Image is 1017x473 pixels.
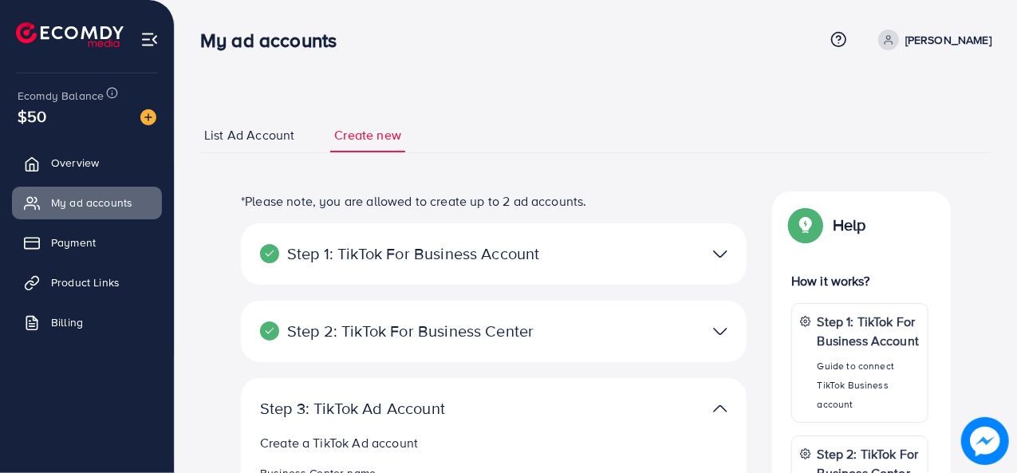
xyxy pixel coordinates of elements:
[905,30,991,49] p: [PERSON_NAME]
[241,191,747,211] p: *Please note, you are allowed to create up to 2 ad accounts.
[713,320,727,343] img: TikTok partner
[260,321,563,341] p: Step 2: TikTok For Business Center
[12,306,162,338] a: Billing
[12,187,162,219] a: My ad accounts
[140,30,159,49] img: menu
[260,399,563,418] p: Step 3: TikTok Ad Account
[12,266,162,298] a: Product Links
[18,104,46,128] span: $50
[140,109,156,125] img: image
[961,417,1009,465] img: image
[260,244,563,263] p: Step 1: TikTok For Business Account
[200,29,349,52] h3: My ad accounts
[51,195,132,211] span: My ad accounts
[51,235,96,250] span: Payment
[833,215,866,235] p: Help
[791,271,928,290] p: How it works?
[872,30,991,50] a: [PERSON_NAME]
[818,357,920,414] p: Guide to connect TikTok Business account
[16,22,124,47] img: logo
[713,242,727,266] img: TikTok partner
[18,88,104,104] span: Ecomdy Balance
[51,274,120,290] span: Product Links
[51,314,83,330] span: Billing
[713,397,727,420] img: TikTok partner
[12,147,162,179] a: Overview
[12,227,162,258] a: Payment
[791,211,820,239] img: Popup guide
[204,126,294,144] span: List Ad Account
[260,433,727,452] p: Create a TikTok Ad account
[51,155,99,171] span: Overview
[334,126,401,144] span: Create new
[818,312,920,350] p: Step 1: TikTok For Business Account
